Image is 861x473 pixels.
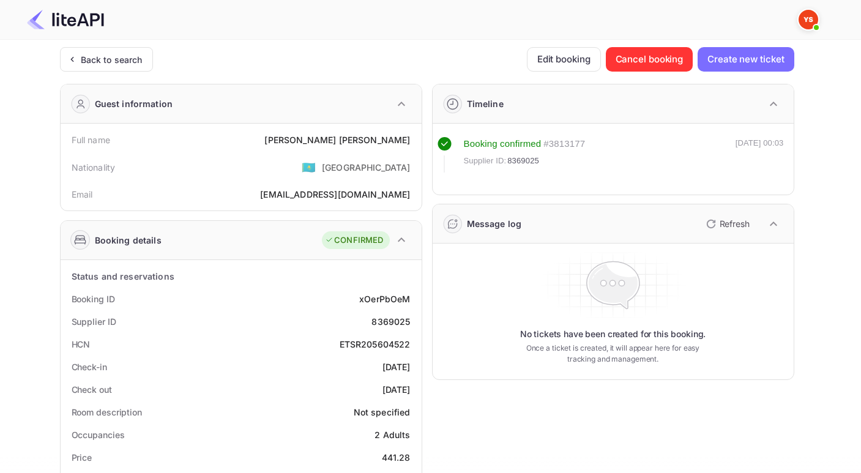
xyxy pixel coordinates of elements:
[720,217,750,230] p: Refresh
[260,188,410,201] div: [EMAIL_ADDRESS][DOMAIN_NAME]
[27,10,104,29] img: LiteAPI Logo
[302,156,316,178] span: United States
[72,292,115,305] div: Booking ID
[382,451,411,464] div: 441.28
[72,188,93,201] div: Email
[95,234,162,247] div: Booking details
[382,360,411,373] div: [DATE]
[264,133,410,146] div: [PERSON_NAME] [PERSON_NAME]
[72,428,125,441] div: Occupancies
[72,133,110,146] div: Full name
[375,428,410,441] div: 2 Adults
[467,217,522,230] div: Message log
[516,343,710,365] p: Once a ticket is created, it will appear here for easy tracking and management.
[520,328,706,340] p: No tickets have been created for this booking.
[464,155,507,167] span: Supplier ID:
[507,155,539,167] span: 8369025
[72,315,116,328] div: Supplier ID
[72,383,112,396] div: Check out
[527,47,601,72] button: Edit booking
[72,451,92,464] div: Price
[72,270,174,283] div: Status and reservations
[322,161,411,174] div: [GEOGRAPHIC_DATA]
[467,97,504,110] div: Timeline
[371,315,410,328] div: 8369025
[72,161,116,174] div: Nationality
[698,47,794,72] button: Create new ticket
[382,383,411,396] div: [DATE]
[736,137,784,173] div: [DATE] 00:03
[95,97,173,110] div: Guest information
[354,406,411,419] div: Not specified
[699,214,755,234] button: Refresh
[72,406,142,419] div: Room description
[359,292,410,305] div: xOerPbOeM
[543,137,585,151] div: # 3813177
[799,10,818,29] img: Yandex Support
[325,234,383,247] div: CONFIRMED
[72,360,107,373] div: Check-in
[340,338,411,351] div: ETSR205604522
[81,53,143,66] div: Back to search
[72,338,91,351] div: HCN
[464,137,542,151] div: Booking confirmed
[606,47,693,72] button: Cancel booking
